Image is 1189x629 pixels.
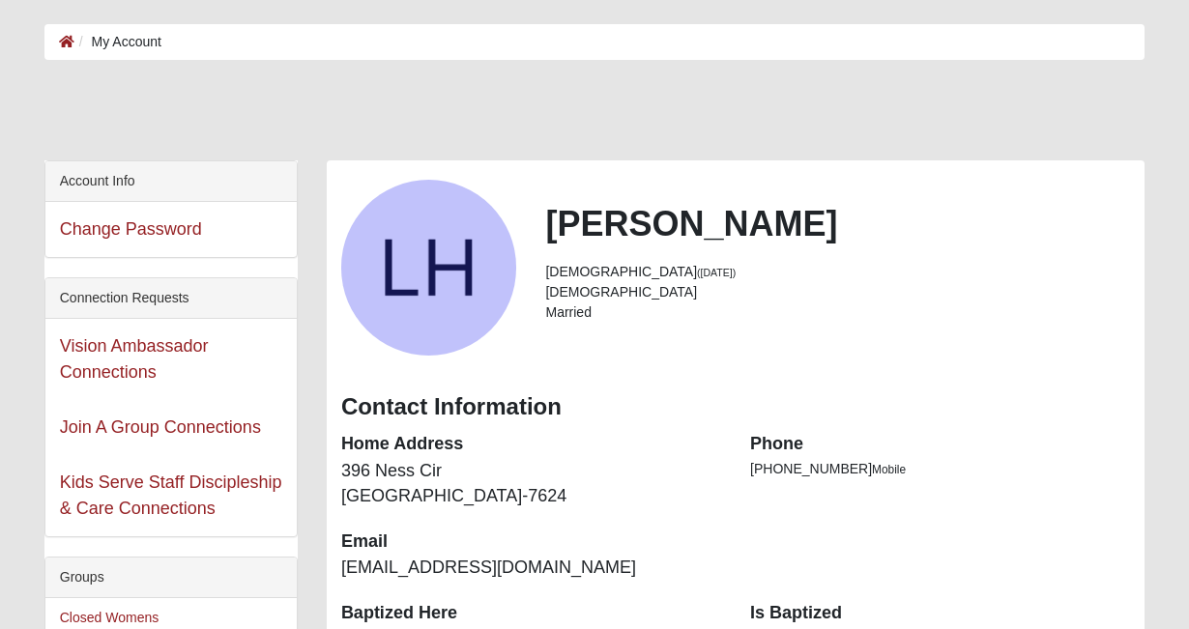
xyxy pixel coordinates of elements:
[545,282,1130,302] li: [DEMOGRAPHIC_DATA]
[872,463,906,476] span: Mobile
[750,601,1130,626] dt: Is Baptized
[545,262,1130,282] li: [DEMOGRAPHIC_DATA]
[341,393,1130,421] h3: Contact Information
[45,161,297,202] div: Account Info
[60,219,202,239] a: Change Password
[341,257,517,276] a: View Fullsize Photo
[45,558,297,598] div: Groups
[341,459,721,508] dd: 396 Ness Cir [GEOGRAPHIC_DATA]-7624
[74,32,161,52] li: My Account
[341,432,721,457] dt: Home Address
[545,302,1130,323] li: Married
[341,601,721,626] dt: Baptized Here
[60,336,209,382] a: Vision Ambassador Connections
[545,203,1130,244] h2: [PERSON_NAME]
[750,459,1130,479] li: [PHONE_NUMBER]
[60,472,282,518] a: Kids Serve Staff Discipleship & Care Connections
[750,432,1130,457] dt: Phone
[341,529,721,555] dt: Email
[60,417,261,437] a: Join A Group Connections
[697,267,736,278] small: ([DATE])
[341,556,721,581] dd: [EMAIL_ADDRESS][DOMAIN_NAME]
[45,278,297,319] div: Connection Requests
